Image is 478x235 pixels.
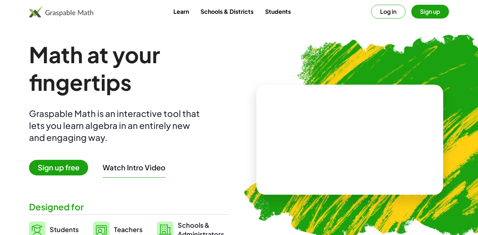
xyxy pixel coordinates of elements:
a: Learn [168,5,195,18]
h1: Math at your fingertips [29,41,227,96]
button: Log in [371,5,405,19]
button: Watch Intro Video [103,163,165,172]
video: What is this? This is dynamic math notation. Dynamic math notation plays a central role in how Gr... [296,113,404,167]
a: Students [259,5,297,18]
div: Graspable Math is an interactive tool that lets you learn algebra in an entirely new and engaging... [29,108,203,143]
span: Students [50,225,79,234]
span: Sign up free [29,160,88,175]
button: Sign up [411,5,449,19]
a: Schools & Districts [195,5,259,18]
span: Teachers [114,225,143,234]
div: Designed for [29,201,227,213]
